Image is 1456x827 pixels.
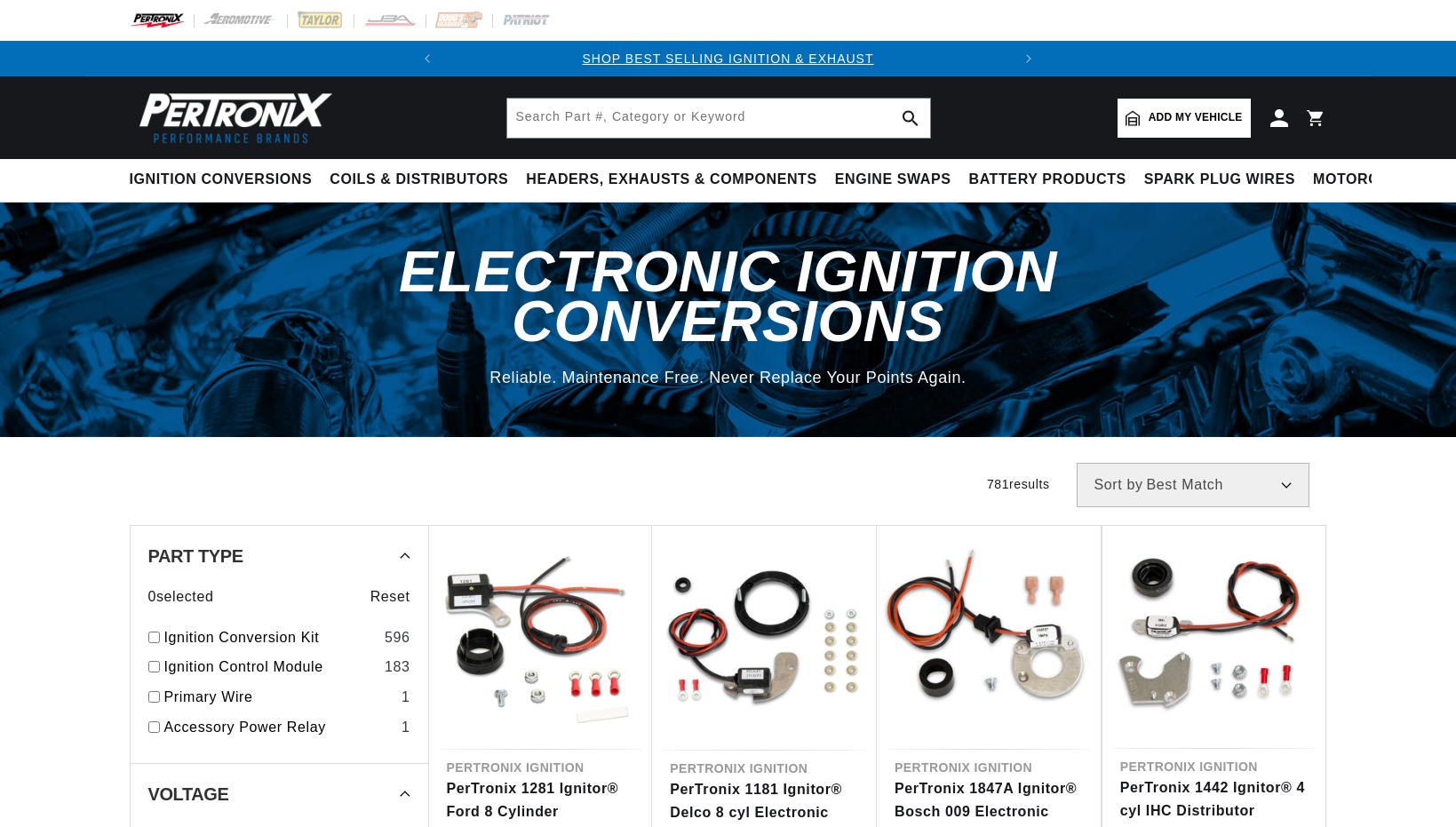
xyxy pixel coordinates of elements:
summary: Engine Swaps [826,159,960,201]
span: Battery Products [969,171,1126,189]
span: Ignition Conversions [130,171,313,189]
div: 1 [402,716,410,739]
span: 0 selected [148,585,214,608]
summary: Battery Products [960,159,1135,201]
slideshow-component: Translation missing: en.sections.announcements.announcement_bar [85,41,1372,76]
a: SHOP BEST SELLING IGNITION & EXHAUST [582,52,873,66]
span: Add my vehicle [1149,109,1243,126]
span: Electronic Ignition Conversions [399,239,1057,353]
span: Coils & Distributors [330,171,508,189]
a: Ignition Control Module [164,656,378,679]
span: Part Type [148,547,243,565]
span: Motorcycle [1313,171,1419,189]
summary: Coils & Distributors [321,159,517,201]
span: 781 results [987,477,1050,491]
span: Spark Plug Wires [1144,171,1295,189]
summary: Headers, Exhausts & Components [517,159,825,201]
div: 596 [385,626,410,649]
span: Reset [370,585,410,608]
span: Headers, Exhausts & Components [526,171,816,189]
a: Add my vehicle [1118,99,1251,138]
a: Ignition Conversion Kit [164,626,378,649]
select: Sort by [1077,463,1309,507]
div: Announcement [445,49,1010,68]
a: Primary Wire [164,686,394,709]
div: 1 [402,686,410,709]
summary: Motorcycle [1304,159,1428,201]
summary: Spark Plug Wires [1135,159,1304,201]
input: Search Part #, Category or Keyword [507,99,930,138]
span: Voltage [148,785,229,803]
summary: Ignition Conversions [130,159,322,201]
button: Translation missing: en.sections.announcements.previous_announcement [410,41,445,76]
div: 1 of 2 [445,49,1010,68]
button: search button [891,99,930,138]
div: 183 [385,656,410,679]
img: Pertronix [130,87,334,148]
span: Sort by [1094,478,1143,492]
span: Engine Swaps [835,171,951,189]
button: Translation missing: en.sections.announcements.next_announcement [1011,41,1046,76]
a: Accessory Power Relay [164,716,394,739]
span: Reliable. Maintenance Free. Never Replace Your Points Again. [489,369,966,386]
